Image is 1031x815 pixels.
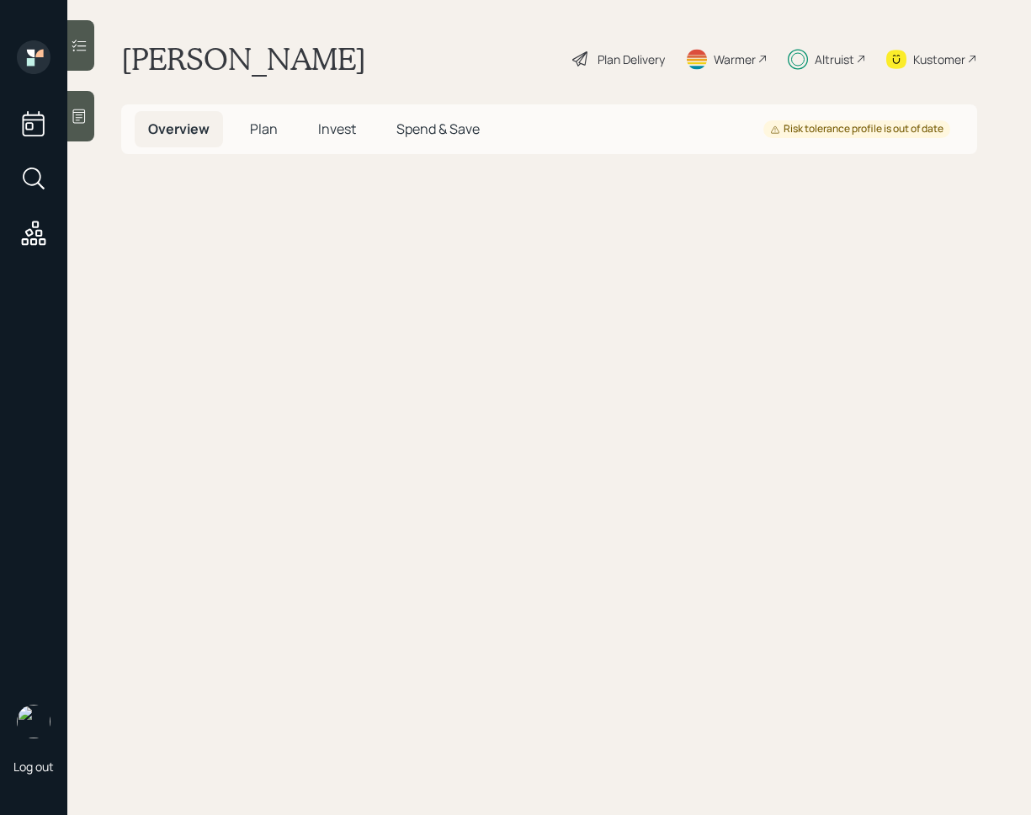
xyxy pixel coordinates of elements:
span: Overview [148,120,210,138]
div: Kustomer [913,51,965,68]
h1: [PERSON_NAME] [121,40,366,77]
div: Plan Delivery [598,51,665,68]
div: Risk tolerance profile is out of date [770,122,943,136]
div: Altruist [815,51,854,68]
img: retirable_logo.png [17,705,50,738]
div: Warmer [714,51,756,68]
span: Plan [250,120,278,138]
span: Spend & Save [396,120,480,138]
div: Log out [13,759,54,775]
span: Invest [318,120,356,138]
